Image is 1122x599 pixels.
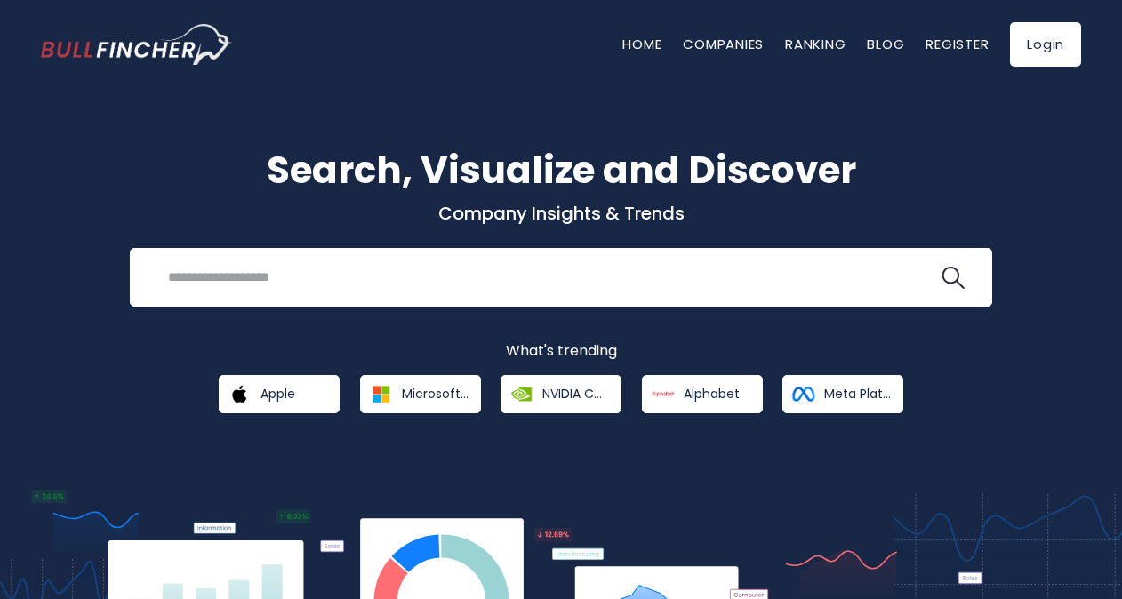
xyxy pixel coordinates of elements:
[41,24,232,65] a: Go to homepage
[824,386,891,402] span: Meta Platforms
[41,342,1081,361] p: What's trending
[683,35,764,53] a: Companies
[782,375,903,413] a: Meta Platforms
[41,202,1081,225] p: Company Insights & Trends
[684,386,740,402] span: Alphabet
[501,375,621,413] a: NVIDIA Corporation
[642,375,763,413] a: Alphabet
[41,24,232,65] img: bullfincher logo
[1010,22,1081,67] a: Login
[867,35,904,53] a: Blog
[41,142,1081,198] h1: Search, Visualize and Discover
[402,386,469,402] span: Microsoft Corporation
[785,35,846,53] a: Ranking
[942,267,965,290] img: search icon
[926,35,989,53] a: Register
[622,35,661,53] a: Home
[260,386,295,402] span: Apple
[542,386,609,402] span: NVIDIA Corporation
[360,375,481,413] a: Microsoft Corporation
[219,375,340,413] a: Apple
